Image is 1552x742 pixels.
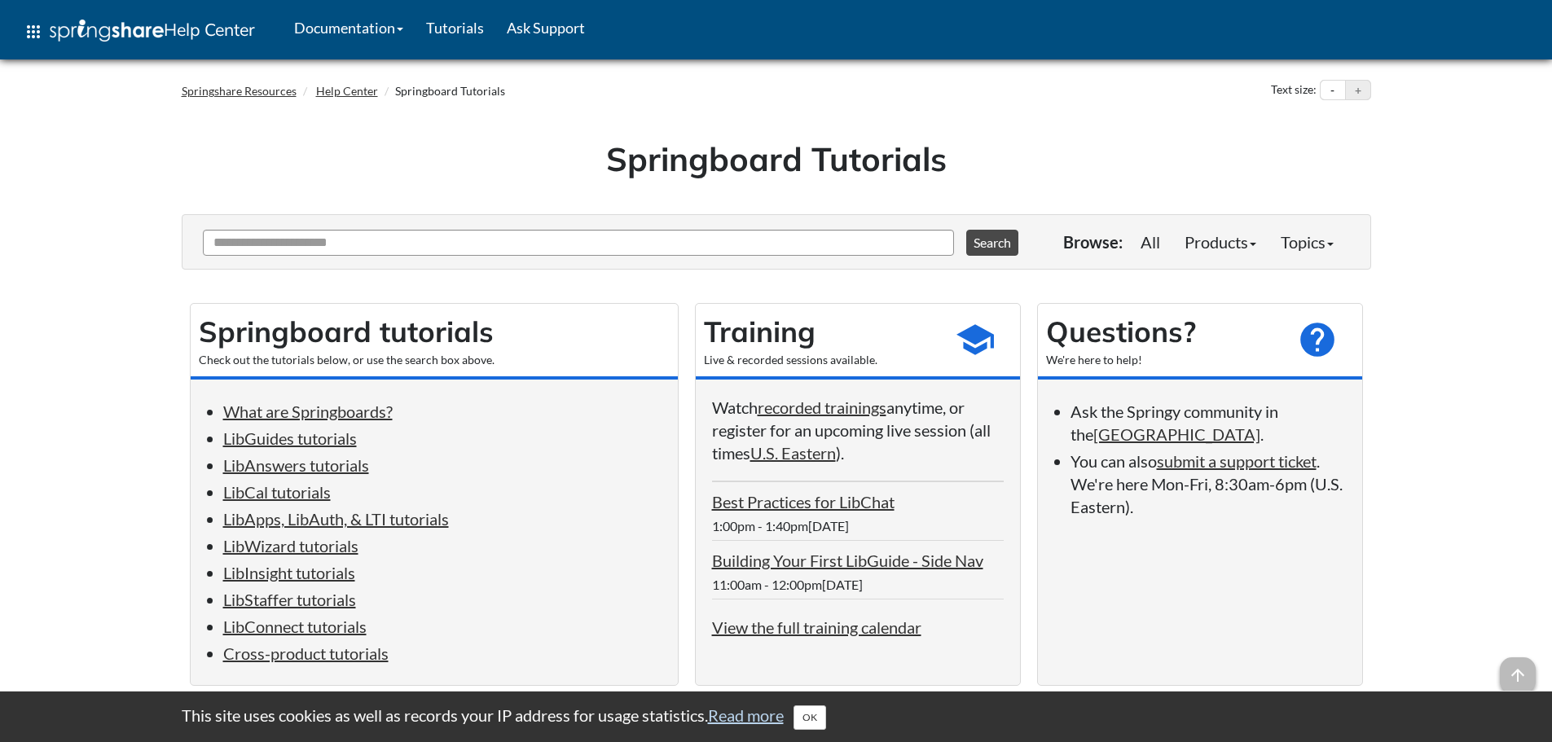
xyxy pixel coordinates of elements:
[955,319,996,360] span: school
[712,518,849,533] span: 1:00pm - 1:40pm[DATE]
[1500,657,1536,693] span: arrow_upward
[1046,352,1281,368] div: We're here to help!
[182,84,297,98] a: Springshare Resources
[415,7,495,48] a: Tutorials
[12,7,266,56] a: apps Help Center
[24,22,43,42] span: apps
[223,563,355,582] a: LibInsight tutorials
[1268,80,1320,101] div: Text size:
[165,704,1387,730] div: This site uses cookies as well as records your IP address for usage statistics.
[283,7,415,48] a: Documentation
[380,83,505,99] li: Springboard Tutorials
[1172,226,1268,258] a: Products
[1063,231,1123,253] p: Browse:
[199,312,670,352] h2: Springboard tutorials
[223,402,393,421] a: What are Springboards?
[1093,424,1260,444] a: [GEOGRAPHIC_DATA]
[712,492,895,511] a: Best Practices for LibChat
[1128,226,1172,258] a: All
[712,617,921,637] a: View the full training calendar
[712,396,1004,464] p: Watch anytime, or register for an upcoming live session (all times ).
[1321,81,1345,100] button: Decrease text size
[1500,659,1536,678] a: arrow_upward
[223,590,356,609] a: LibStaffer tutorials
[704,352,939,368] div: Live & recorded sessions available.
[164,19,255,40] span: Help Center
[316,84,378,98] a: Help Center
[1071,400,1346,446] li: Ask the Springy community in the .
[223,455,369,475] a: LibAnswers tutorials
[794,705,826,730] button: Close
[223,617,367,636] a: LibConnect tutorials
[1346,81,1370,100] button: Increase text size
[50,20,164,42] img: Springshare
[223,536,358,555] a: LibWizard tutorials
[704,312,939,352] h2: Training
[712,577,863,592] span: 11:00am - 12:00pm[DATE]
[1268,226,1346,258] a: Topics
[750,443,836,463] a: U.S. Eastern
[194,136,1359,182] h1: Springboard Tutorials
[1071,450,1346,518] li: You can also . We're here Mon-Fri, 8:30am-6pm (U.S. Eastern).
[1297,319,1338,360] span: help
[223,428,357,448] a: LibGuides tutorials
[495,7,596,48] a: Ask Support
[758,397,886,417] a: recorded trainings
[966,230,1018,256] button: Search
[199,352,670,368] div: Check out the tutorials below, or use the search box above.
[223,509,449,529] a: LibApps, LibAuth, & LTI tutorials
[708,705,784,725] a: Read more
[712,551,983,570] a: Building Your First LibGuide - Side Nav
[223,643,389,663] a: Cross-product tutorials
[1157,451,1317,471] a: submit a support ticket
[223,482,331,502] a: LibCal tutorials
[1046,312,1281,352] h2: Questions?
